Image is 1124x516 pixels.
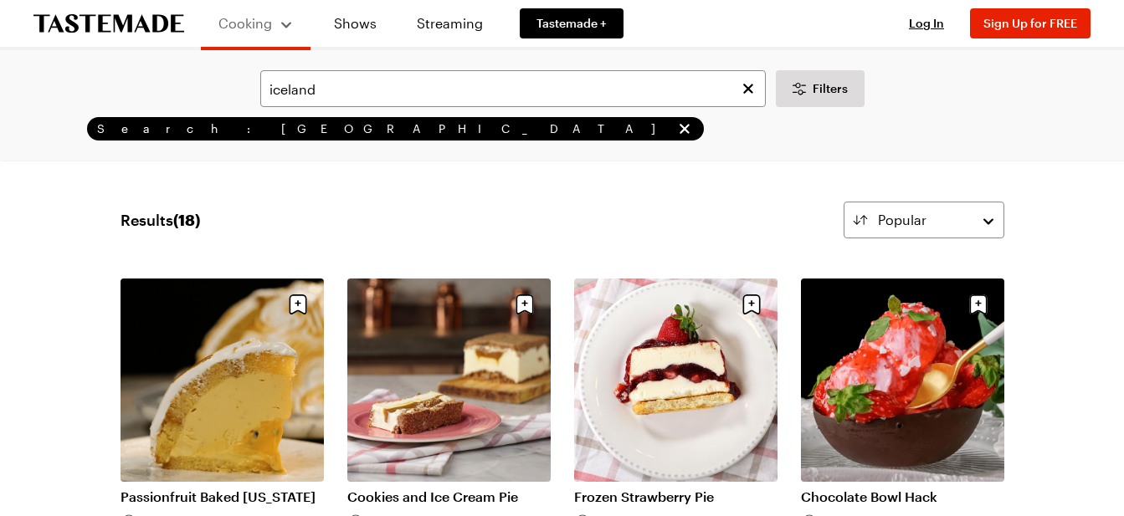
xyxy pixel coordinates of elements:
[983,16,1077,30] span: Sign Up for FREE
[509,289,541,320] button: Save recipe
[739,79,757,98] button: Clear search
[893,15,960,32] button: Log In
[878,210,926,230] span: Popular
[962,289,994,320] button: Save recipe
[347,488,551,505] a: Cookies and Ice Cream Pie
[909,16,944,30] span: Log In
[282,289,314,320] button: Save recipe
[536,15,607,32] span: Tastemade +
[121,488,324,505] a: Passionfruit Baked [US_STATE]
[844,202,1004,238] button: Popular
[675,120,694,138] button: remove Search: iceland
[520,8,624,38] a: Tastemade +
[33,14,184,33] a: To Tastemade Home Page
[97,121,672,136] span: Search: [GEOGRAPHIC_DATA]
[218,15,272,31] span: Cooking
[121,208,200,232] span: Results
[736,289,767,320] button: Save recipe
[813,80,848,97] span: Filters
[970,8,1091,38] button: Sign Up for FREE
[801,488,1004,505] a: Chocolate Bowl Hack
[173,211,200,229] span: ( 18 )
[574,488,778,505] a: Frozen Strawberry Pie
[260,70,766,107] input: Search for a Recipe
[218,7,294,40] button: Cooking
[776,70,865,107] button: Desktop filters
